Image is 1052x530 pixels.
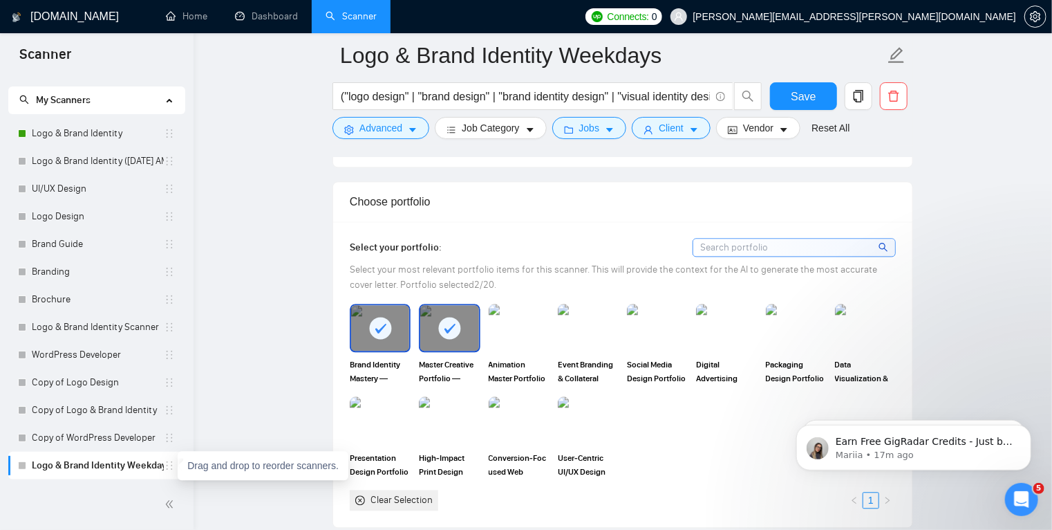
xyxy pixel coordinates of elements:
span: Select your most relevant portfolio items for this scanner. This will provide the context for the... [350,264,877,291]
span: holder [164,432,175,444]
span: Scanner [8,44,82,73]
span: caret-down [779,125,789,135]
span: My Scanners [36,94,91,106]
a: Logo & Brand Identity Scanner [32,313,164,341]
span: double-left [165,497,178,511]
button: left [846,492,863,509]
button: idcardVendorcaret-down [716,117,800,139]
div: Choose portfolio [350,182,896,221]
span: Presentation Design Portfolio — Persuasive Decks That Win Buy‑In [350,451,411,479]
button: copy [845,82,872,110]
a: setting [1024,11,1046,22]
span: Save [791,88,816,105]
span: user [674,12,684,21]
li: Logo & Brand Identity Scanner [8,313,185,341]
a: Copy of Logo Design [32,369,164,396]
span: Connects: [608,9,649,24]
a: Logo & Brand Identity ([DATE] AM) [32,147,164,175]
span: bars [447,125,456,135]
span: delete [881,90,907,102]
img: portfolio thumbnail image [766,304,827,352]
span: close-circle [355,495,365,505]
li: UI/UX Design [8,175,185,203]
li: Branding [8,258,185,286]
span: holder [164,405,175,416]
button: setting [1024,6,1046,28]
span: My Scanners [19,94,91,106]
button: delete [880,82,908,110]
a: searchScanner [326,10,377,22]
img: portfolio thumbnail image [558,396,619,445]
a: Logo & Brand Identity Weekdays [32,452,164,479]
img: portfolio thumbnail image [696,304,757,352]
img: portfolio thumbnail image [489,396,550,445]
span: setting [344,125,354,135]
li: Copy of Logo Design [8,369,185,396]
a: 1 [863,493,879,508]
span: Brand Identity Mastery — Memorable Logos & Cohesive Visual Systems [350,358,411,385]
li: 1 [863,492,879,509]
span: holder [164,266,175,277]
img: portfolio thumbnail image [835,304,896,352]
button: folderJobscaret-down [552,117,627,139]
span: holder [164,322,175,333]
button: userClientcaret-down [632,117,711,139]
span: holder [164,211,175,222]
button: barsJob Categorycaret-down [435,117,546,139]
span: High‑Impact Print Design Portfolio — Collateral That Converts [419,451,480,479]
span: Job Category [462,120,519,136]
span: caret-down [408,125,417,135]
li: Previous Page [846,492,863,509]
li: Copy of WordPress Developer [8,424,185,452]
span: Digital Advertising Portfolio — High‑CTR Creative Campaigns [696,358,757,385]
a: UI/UX Design [32,175,164,203]
li: WordPress Developer [8,341,185,369]
img: portfolio thumbnail image [419,396,480,445]
span: holder [164,156,175,167]
span: User‑Centric UI/UX Design Portfolio — Driving Engagement & Conversion [558,451,619,479]
span: folder [564,125,574,135]
span: info-circle [716,92,725,101]
img: portfolio thumbnail image [350,396,411,445]
li: Brochure [8,286,185,313]
span: holder [164,294,175,305]
a: Copy of WordPress Developer [32,424,164,452]
a: Copy of Logo & Brand Identity [32,396,164,424]
a: homeHome [166,10,207,22]
li: Logo & Brand Identity (Monday AM) [8,147,185,175]
input: Search portfolio [693,239,895,256]
li: Logo Design [8,203,185,230]
span: search [735,90,761,102]
a: Reset All [811,120,849,136]
span: Master Creative Portfolio — End‑to‑End Design Excellence [419,358,480,385]
span: Animation Master Portfolio — Story‑Driven Motion Graphics [489,358,550,385]
span: holder [164,377,175,388]
span: caret-down [525,125,535,135]
span: left [850,496,858,504]
span: holder [164,460,175,471]
img: portfolio thumbnail image [627,304,688,352]
a: Branding [32,258,164,286]
span: caret-down [689,125,699,135]
li: Next Page [879,492,896,509]
span: idcard [728,125,738,135]
span: Data Visualization & Infographics — Clear, Actionable Insights [835,358,896,385]
a: Logo Design [32,203,164,230]
button: settingAdvancedcaret-down [332,117,429,139]
span: holder [164,239,175,250]
span: Client [659,120,684,136]
button: right [879,492,896,509]
li: Brand Guide [8,230,185,258]
span: edit [887,46,905,64]
button: search [734,82,762,110]
iframe: Intercom notifications message [776,396,1052,493]
div: Clear Selection [370,493,433,508]
li: Logo & Brand Identity Weekdays [8,452,185,479]
span: Conversion‑Focused Web Design — Responsive & SEO‑Optimized [489,451,550,479]
span: search [19,95,29,104]
div: Drag and drop to reorder scanners. [178,451,348,480]
span: Select your portfolio: [350,241,442,253]
span: Jobs [579,120,600,136]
